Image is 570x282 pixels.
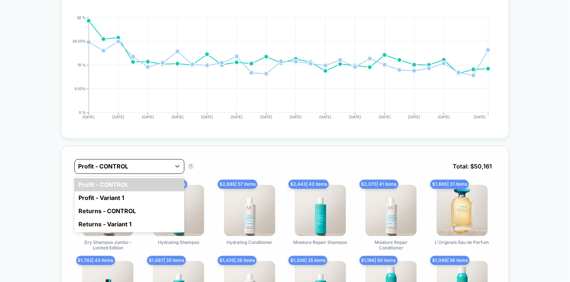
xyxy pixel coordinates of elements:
tspan: [DATE] [260,115,272,119]
tspan: 0 % [79,110,86,115]
div: Profit - Variant 1 [74,192,184,205]
tspan: [DATE] [290,115,302,119]
span: $ 2,443 | 43 items [288,180,329,189]
tspan: 28.50% [72,39,86,43]
span: Dry Shampoo Jumbo – Limited Edition [80,240,135,252]
span: $ 1,886 | 31 items [430,180,469,189]
img: L'Originale Eau de Parfum [437,185,488,236]
span: Total: $ 50,161 [449,159,496,174]
span: Hydrating Conditioner [227,240,272,252]
img: Moisture Repair Conditioner [365,185,417,236]
tspan: 38 % [77,15,86,20]
tspan: 19 % [77,63,86,67]
span: $ 1,099 | 56 items [430,256,470,265]
tspan: [DATE] [201,115,213,119]
span: $ 1,687 | 35 items [147,256,186,265]
img: Moisture Repair Shampoo [295,185,346,236]
tspan: [DATE] [83,115,95,119]
button: ? [188,164,194,170]
tspan: [DATE] [113,115,125,119]
tspan: [DATE] [474,115,486,119]
tspan: 9.50% [74,86,86,91]
span: $ 1,196 | 60 items [360,256,398,265]
img: Hydrating Conditioner [224,185,275,236]
tspan: [DATE] [408,115,420,119]
span: Moisture Repair Shampoo [294,240,347,252]
div: ADD_TO_CART_RATE [67,16,489,126]
tspan: [DATE] [142,115,154,119]
tspan: [DATE] [172,115,184,119]
tspan: [DATE] [379,115,391,119]
span: $ 1,782 | 43 items [76,256,115,265]
div: Returns - Variant 1 [74,218,184,231]
div: Returns - CONTROL [74,205,184,218]
span: $ 2,886 | 57 items [218,180,257,189]
div: Profit - CONTROL [74,178,184,192]
tspan: [DATE] [320,115,332,119]
tspan: [DATE] [349,115,361,119]
span: Hydrating Shampoo [158,240,199,252]
span: $ 1,306 | 25 items [288,256,327,265]
tspan: [DATE] [438,115,450,119]
span: $ 2,370 | 41 items [360,180,398,189]
tspan: [DATE] [231,115,243,119]
span: L'Originale Eau de Parfum [435,240,489,252]
span: $ 1,435 | 29 items [218,256,257,265]
span: Moisture Repair Conditioner [364,240,419,252]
